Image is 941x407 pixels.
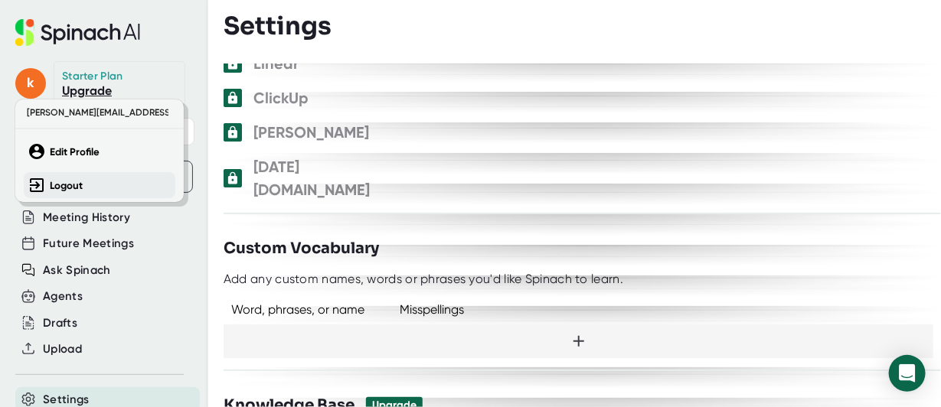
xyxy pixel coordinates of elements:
[50,179,83,192] b: Logout
[889,355,926,392] div: Open Intercom Messenger
[23,103,168,122] span: [PERSON_NAME][EMAIL_ADDRESS][DOMAIN_NAME]
[50,145,100,158] b: Edit Profile
[24,172,175,198] button: Logout
[24,138,175,164] button: Edit Profile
